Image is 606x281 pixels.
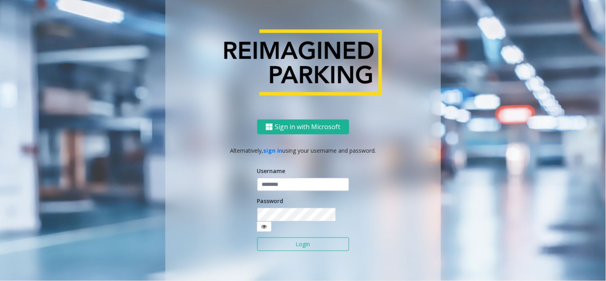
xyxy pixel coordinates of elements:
[257,120,349,134] button: Sign in with Microsoft
[257,237,349,251] button: Login
[257,167,286,175] label: Username
[263,147,282,154] a: sign in
[173,146,433,155] p: Alternatively, using your username and password.
[257,197,284,205] label: Password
